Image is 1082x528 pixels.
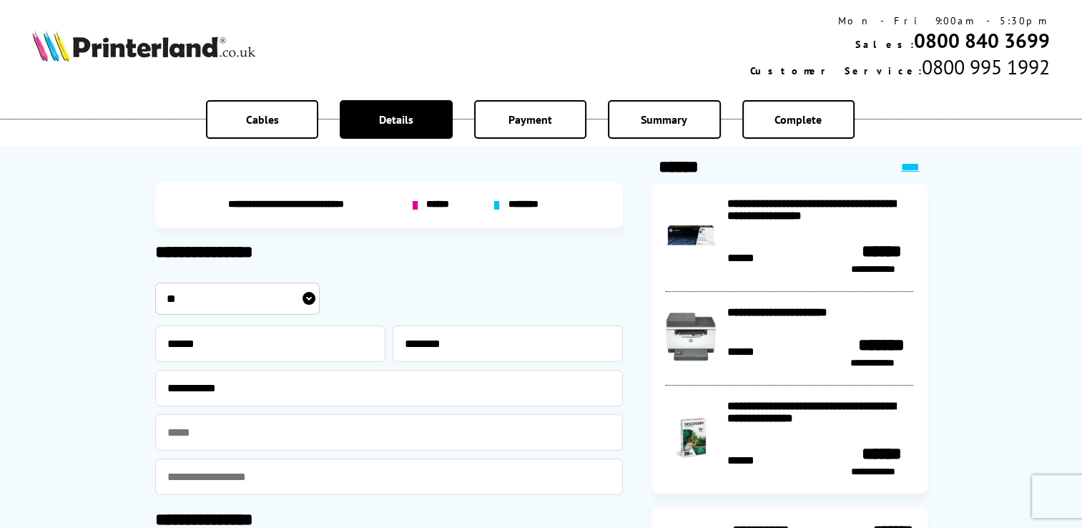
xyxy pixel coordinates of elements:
a: 0800 840 3699 [914,27,1050,54]
span: 0800 995 1992 [922,54,1050,80]
span: Payment [508,112,552,127]
img: Printerland Logo [32,30,255,62]
span: Customer Service: [750,64,922,77]
span: Details [379,112,413,127]
span: Cables [246,112,279,127]
div: Mon - Fri 9:00am - 5:30pm [750,14,1050,27]
span: Summary [641,112,687,127]
span: Sales: [855,38,914,51]
span: Complete [774,112,822,127]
